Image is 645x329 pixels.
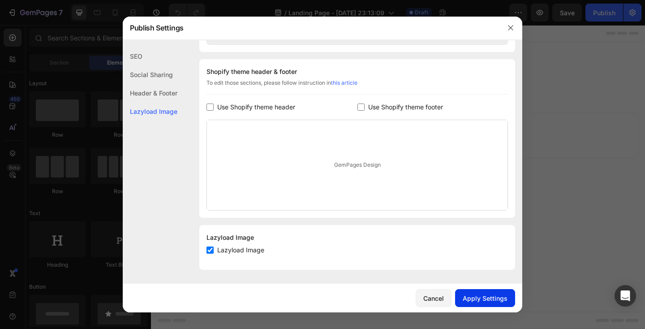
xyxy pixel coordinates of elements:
span: from URL or image [241,122,289,130]
span: Add section [248,91,290,100]
div: Social Sharing [123,65,177,84]
div: Lazyload Image [206,232,508,243]
div: Lazyload Image [123,102,177,121]
div: Generate layout [243,111,290,121]
div: Publish Settings [123,16,499,39]
span: Use Shopify theme header [217,102,295,113]
span: Use Shopify theme footer [368,102,443,113]
div: Open Intercom Messenger [615,285,636,307]
div: Shopify theme header & footer [206,66,508,77]
div: To edit those sections, please follow instruction in [206,79,508,95]
div: Header & Footer [123,84,177,102]
div: Apply Settings [463,294,507,303]
span: inspired by CRO experts [168,122,229,130]
span: then drag & drop elements [301,122,368,130]
div: Cancel [423,294,444,303]
button: Apply Settings [455,289,515,307]
div: Choose templates [172,111,227,121]
span: Lazyload Image [217,245,264,255]
button: Cancel [416,289,451,307]
div: SEO [123,47,177,65]
div: Add blank section [308,111,363,121]
div: GemPages Design [207,120,507,210]
a: this article [331,79,357,86]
